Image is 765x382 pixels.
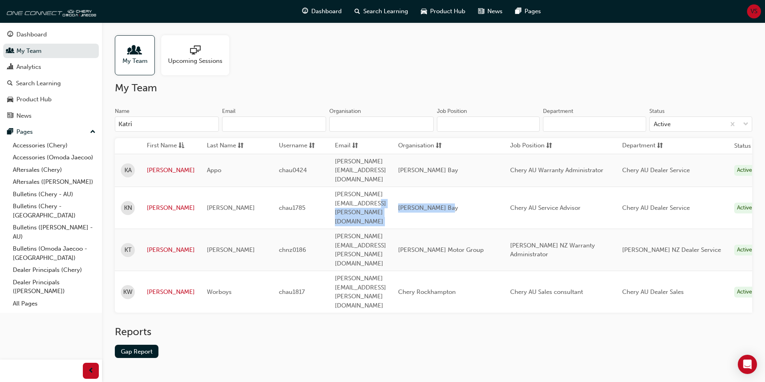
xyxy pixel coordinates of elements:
div: Open Intercom Messenger [738,355,757,374]
a: guage-iconDashboard [296,3,348,20]
h2: Reports [115,326,752,338]
button: DashboardMy TeamAnalyticsSearch LearningProduct HubNews [3,26,99,125]
a: Aftersales ([PERSON_NAME]) [10,176,99,188]
button: VS [747,4,761,18]
div: Active [734,287,755,298]
div: News [16,111,32,121]
th: Status [734,141,751,151]
span: Organisation [398,141,434,151]
a: pages-iconPages [509,3,547,20]
span: Search Learning [363,7,408,16]
a: Search Learning [3,76,99,91]
a: Dealer Principals ([PERSON_NAME]) [10,276,99,298]
span: chau0424 [279,167,307,174]
span: search-icon [354,6,360,16]
span: sorting-icon [352,141,358,151]
input: Email [222,117,326,132]
div: Pages [16,127,33,137]
span: Chery AU Sales consultant [510,288,583,296]
a: news-iconNews [472,3,509,20]
div: Dashboard [16,30,47,39]
span: [PERSON_NAME][EMAIL_ADDRESS][PERSON_NAME][DOMAIN_NAME] [335,275,386,309]
span: Chery Rockhampton [398,288,456,296]
span: pages-icon [7,129,13,136]
div: Organisation [329,107,361,115]
a: Gap Report [115,345,158,358]
a: Dealer Principals (Chery) [10,264,99,276]
span: Chery AU Warranty Administrator [510,167,603,174]
a: [PERSON_NAME] [147,288,195,297]
span: KN [124,203,132,213]
div: Email [222,107,236,115]
span: [PERSON_NAME] Bay [398,167,458,174]
span: Dashboard [311,7,342,16]
button: Usernamesorting-icon [279,141,323,151]
span: sorting-icon [657,141,663,151]
div: Active [734,165,755,176]
span: [PERSON_NAME] NZ Warranty Administrator [510,242,595,258]
h2: My Team [115,82,752,94]
span: down-icon [743,119,749,130]
input: Department [543,117,646,132]
span: Last Name [207,141,236,151]
div: Product Hub [16,95,52,104]
span: Chery AU Dealer Service [622,167,690,174]
span: guage-icon [302,6,308,16]
span: chart-icon [7,64,13,71]
span: My Team [122,56,148,66]
span: [PERSON_NAME] NZ Dealer Service [622,246,721,253]
input: Job Position [437,117,540,132]
a: search-iconSearch Learning [348,3,415,20]
span: Pages [525,7,541,16]
span: [PERSON_NAME][EMAIL_ADDRESS][PERSON_NAME][DOMAIN_NAME] [335,233,386,267]
span: Chery AU Dealer Sales [622,288,684,296]
span: KA [124,166,132,175]
span: car-icon [421,6,427,16]
span: KW [123,288,132,297]
span: [PERSON_NAME] [207,246,255,253]
div: Status [649,107,665,115]
span: chau1785 [279,204,305,211]
span: Chery AU Service Advisor [510,204,581,211]
button: Pages [3,125,99,139]
span: chau1817 [279,288,305,296]
input: Name [115,117,219,132]
span: up-icon [90,127,96,137]
button: First Nameasc-icon [147,141,191,151]
a: Dashboard [3,27,99,42]
button: Last Namesorting-icon [207,141,251,151]
span: Product Hub [430,7,465,16]
a: My Team [115,35,161,75]
img: oneconnect [4,3,96,19]
span: people-icon [130,45,140,56]
a: Bulletins ([PERSON_NAME] - AU) [10,221,99,243]
span: Username [279,141,307,151]
span: chnz0186 [279,246,306,253]
div: Active [734,203,755,213]
span: Upcoming Sessions [168,56,222,66]
span: guage-icon [7,31,13,38]
a: [PERSON_NAME] [147,203,195,213]
a: [PERSON_NAME] [147,166,195,175]
span: sorting-icon [309,141,315,151]
button: Organisationsorting-icon [398,141,442,151]
button: Emailsorting-icon [335,141,379,151]
span: Department [622,141,655,151]
span: search-icon [7,80,13,87]
div: Name [115,107,130,115]
div: Analytics [16,62,41,72]
span: people-icon [7,48,13,55]
span: pages-icon [515,6,521,16]
span: First Name [147,141,177,151]
a: Bulletins (Chery - [GEOGRAPHIC_DATA]) [10,200,99,221]
div: Job Position [437,107,467,115]
span: [PERSON_NAME] Bay [398,204,458,211]
span: [PERSON_NAME][EMAIL_ADDRESS][PERSON_NAME][DOMAIN_NAME] [335,191,386,225]
div: Active [654,120,671,129]
input: Organisation [329,117,433,132]
span: sessionType_ONLINE_URL-icon [190,45,200,56]
button: Job Positionsorting-icon [510,141,554,151]
span: VS [751,7,757,16]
